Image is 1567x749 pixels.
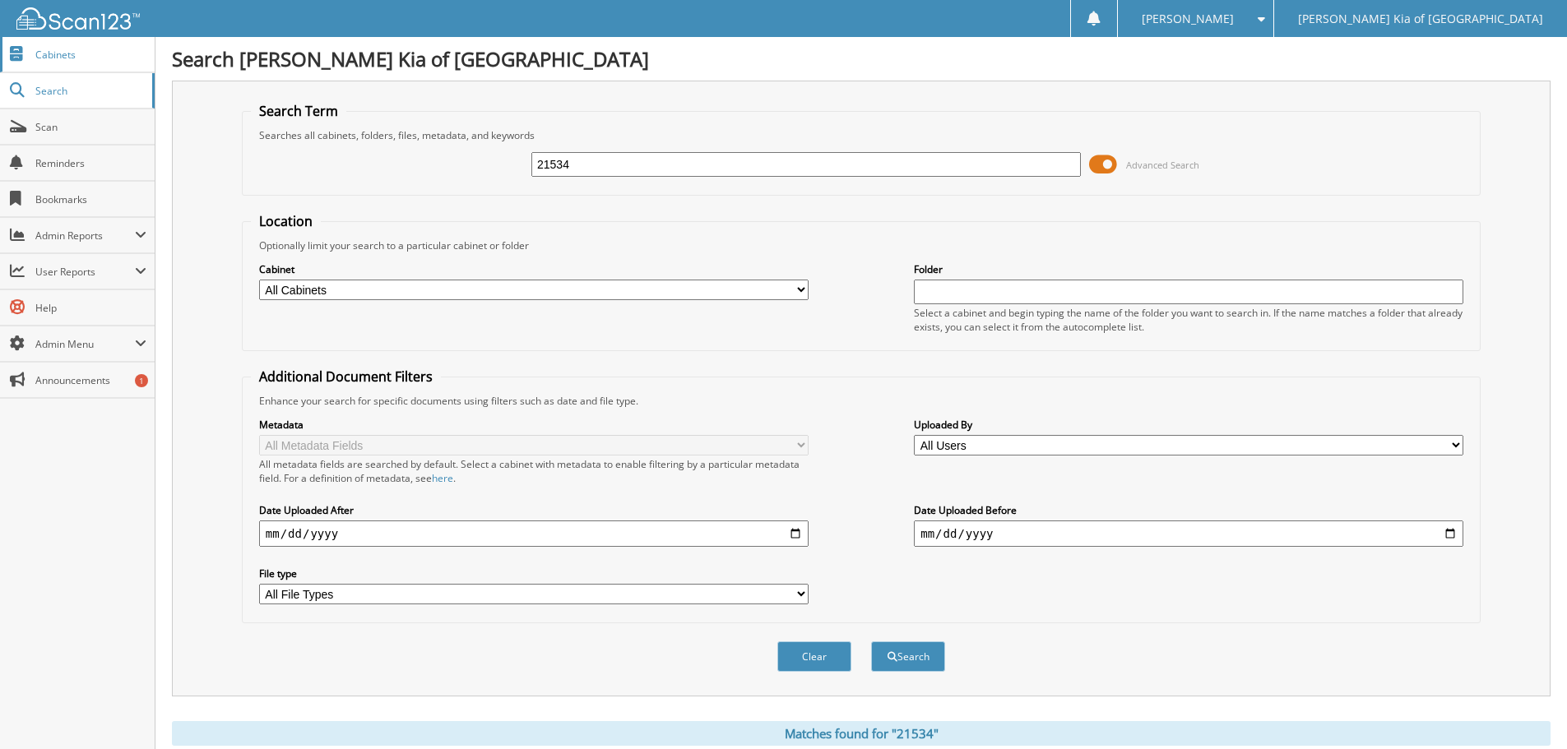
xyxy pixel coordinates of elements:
label: Metadata [259,418,809,432]
button: Clear [777,641,851,672]
div: All metadata fields are searched by default. Select a cabinet with metadata to enable filtering b... [259,457,809,485]
label: Date Uploaded After [259,503,809,517]
legend: Location [251,212,321,230]
input: start [259,520,809,547]
span: Bookmarks [35,192,146,206]
span: [PERSON_NAME] [1142,14,1234,24]
a: here [432,471,453,485]
div: Select a cabinet and begin typing the name of the folder you want to search in. If the name match... [914,306,1463,334]
span: Search [35,84,144,98]
span: Cabinets [35,48,146,62]
label: Folder [914,262,1463,276]
button: Search [871,641,945,672]
h1: Search [PERSON_NAME] Kia of [GEOGRAPHIC_DATA] [172,45,1551,72]
img: scan123-logo-white.svg [16,7,140,30]
span: Scan [35,120,146,134]
div: Enhance your search for specific documents using filters such as date and file type. [251,394,1472,408]
span: Announcements [35,373,146,387]
div: Matches found for "21534" [172,721,1551,746]
legend: Additional Document Filters [251,368,441,386]
span: Help [35,301,146,315]
span: Admin Reports [35,229,135,243]
span: Reminders [35,156,146,170]
span: User Reports [35,265,135,279]
label: File type [259,566,809,580]
label: Cabinet [259,262,809,276]
div: Searches all cabinets, folders, files, metadata, and keywords [251,128,1472,142]
label: Date Uploaded Before [914,503,1463,517]
span: Admin Menu [35,337,135,351]
legend: Search Term [251,102,346,120]
div: Optionally limit your search to a particular cabinet or folder [251,238,1472,252]
div: 1 [135,374,148,387]
span: [PERSON_NAME] Kia of [GEOGRAPHIC_DATA] [1298,14,1543,24]
span: Advanced Search [1126,159,1199,171]
input: end [914,520,1463,547]
label: Uploaded By [914,418,1463,432]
